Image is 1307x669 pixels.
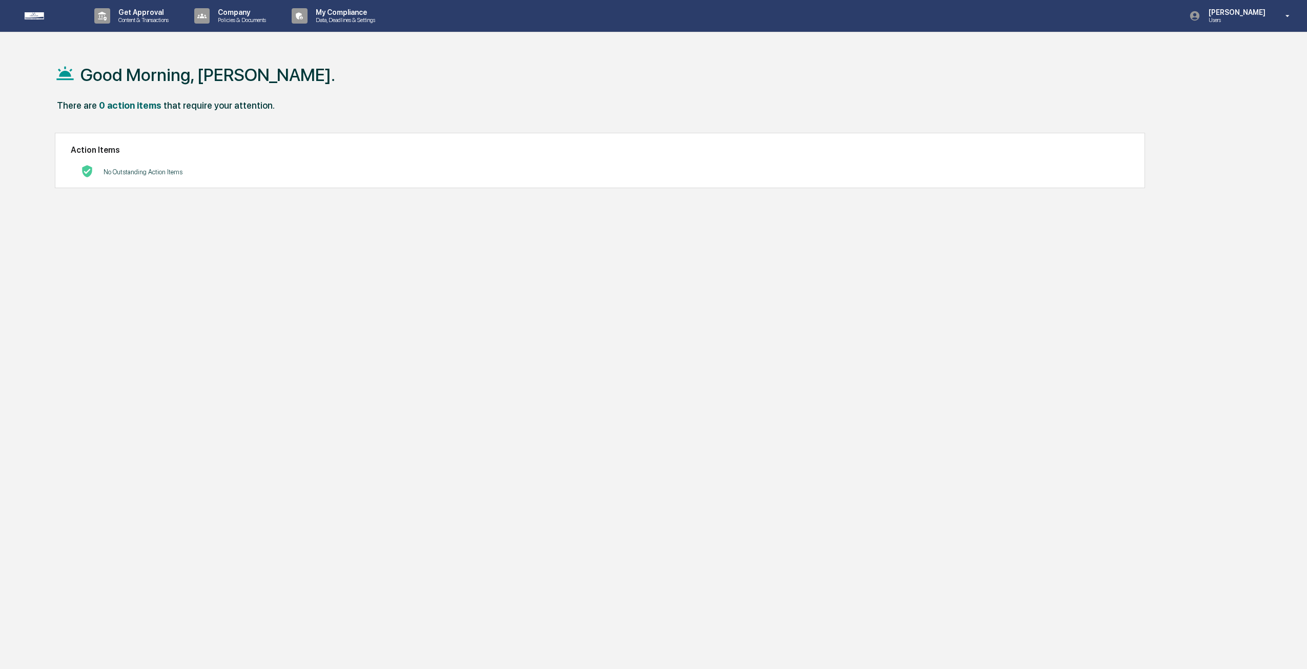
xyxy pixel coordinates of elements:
img: No Actions logo [81,165,93,177]
div: 0 action items [99,100,161,111]
h1: Good Morning, [PERSON_NAME]. [80,65,335,85]
p: Data, Deadlines & Settings [308,16,380,24]
p: Content & Transactions [110,16,174,24]
p: No Outstanding Action Items [104,168,182,176]
div: There are [57,100,97,111]
p: Get Approval [110,8,174,16]
img: logo [25,12,74,19]
p: [PERSON_NAME] [1200,8,1271,16]
p: My Compliance [308,8,380,16]
h2: Action Items [71,145,1130,155]
div: that require your attention. [164,100,275,111]
p: Policies & Documents [210,16,271,24]
p: Users [1200,16,1271,24]
p: Company [210,8,271,16]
